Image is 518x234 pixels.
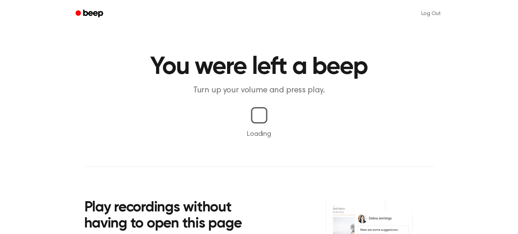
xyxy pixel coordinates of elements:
[84,200,268,232] h2: Play recordings without having to open this page
[71,7,109,21] a: Beep
[415,5,448,22] a: Log Out
[128,85,390,96] p: Turn up your volume and press play.
[8,129,510,139] p: Loading
[84,55,434,79] h1: You were left a beep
